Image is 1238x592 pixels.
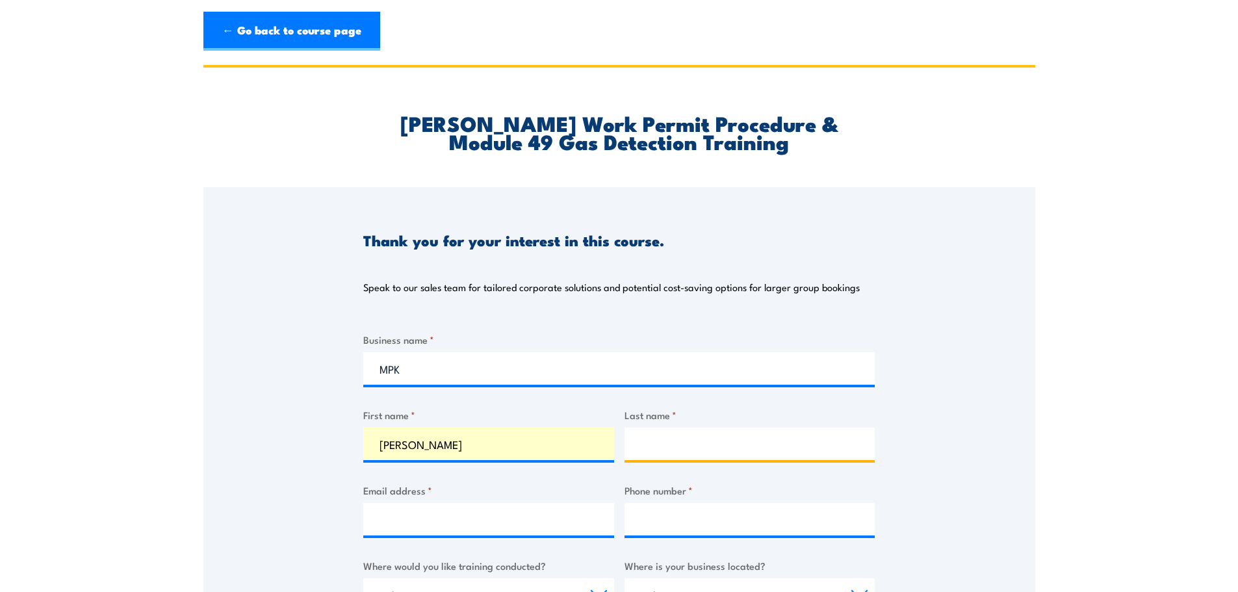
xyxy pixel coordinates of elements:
label: First name [363,407,614,422]
a: ← Go back to course page [203,12,380,51]
p: Speak to our sales team for tailored corporate solutions and potential cost-saving options for la... [363,281,860,294]
label: Last name [625,407,875,422]
h2: [PERSON_NAME] Work Permit Procedure & Module 49 Gas Detection Training [363,114,875,150]
label: Where would you like training conducted? [363,558,614,573]
label: Email address [363,483,614,498]
label: Phone number [625,483,875,498]
label: Where is your business located? [625,558,875,573]
h3: Thank you for your interest in this course. [363,233,664,248]
label: Business name [363,332,875,347]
